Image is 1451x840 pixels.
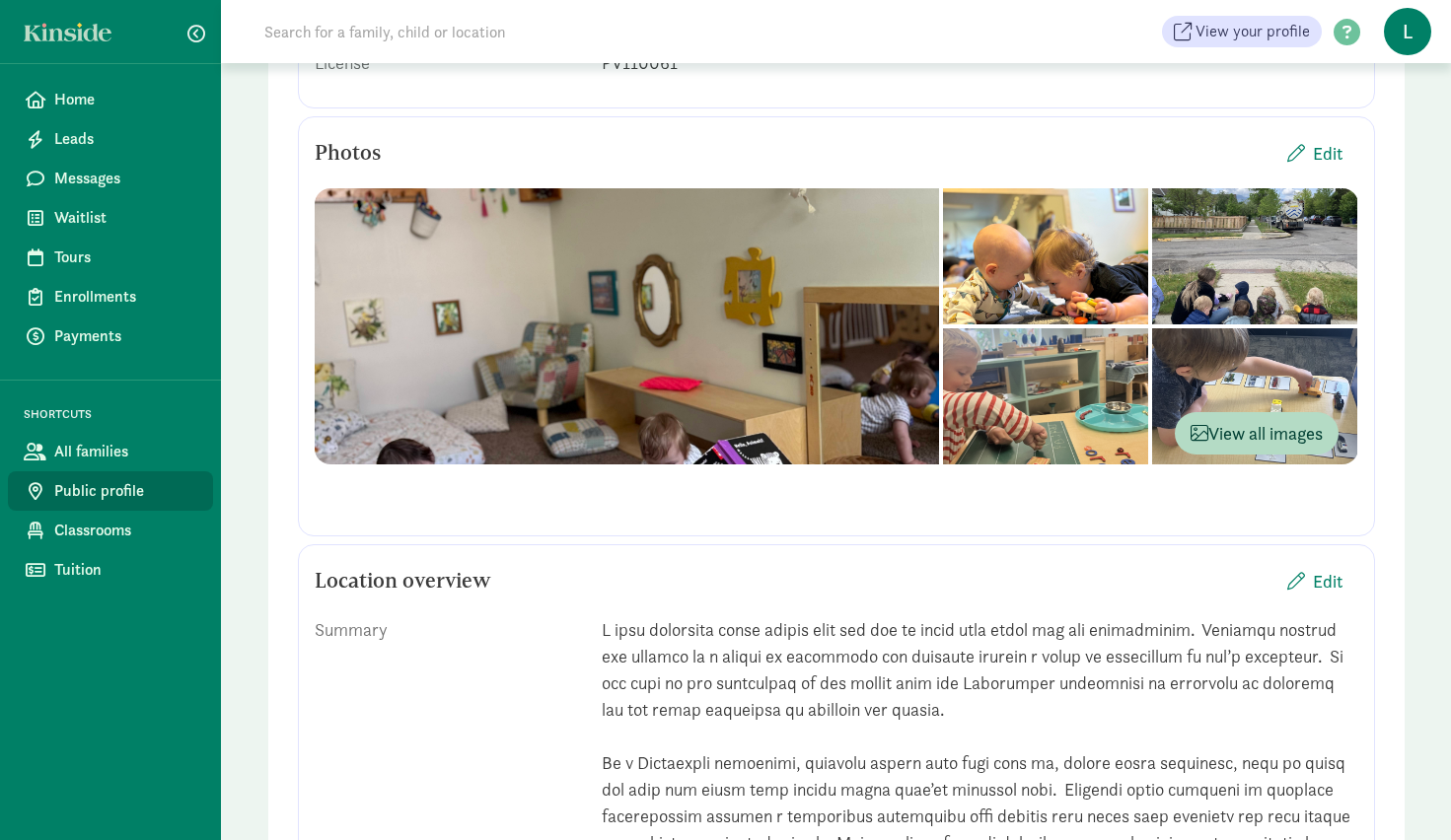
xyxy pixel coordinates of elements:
[54,127,197,151] span: Leads
[54,479,197,503] span: Public profile
[54,440,197,463] span: All families
[8,432,213,471] a: All families
[8,80,213,119] a: Home
[54,167,197,190] span: Messages
[8,471,213,511] a: Public profile
[1191,420,1323,447] span: View all images
[54,206,197,230] span: Waitlist
[54,324,197,348] span: Payments
[1384,8,1431,55] span: L
[1175,412,1339,455] button: View all images
[8,511,213,550] a: Classrooms
[1271,132,1358,175] button: Edit
[253,12,806,51] input: Search for a family, child or location
[8,277,213,316] a: Enrollments
[1271,560,1358,602] button: Edit
[54,285,197,309] span: Enrollments
[1162,16,1322,47] a: View your profile
[54,558,197,582] span: Tuition
[1313,568,1342,595] span: Edit
[54,519,197,542] span: Classrooms
[8,550,213,590] a: Tuition
[315,141,381,165] h5: Photos
[1313,140,1342,167] span: Edit
[8,238,213,277] a: Tours
[1352,745,1451,840] iframe: Chat Widget
[8,159,213,198] a: Messages
[8,198,213,238] a: Waitlist
[315,569,491,593] h5: Location overview
[54,88,197,111] span: Home
[1196,20,1310,43] span: View your profile
[8,119,213,159] a: Leads
[54,245,197,269] span: Tours
[8,316,213,356] a: Payments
